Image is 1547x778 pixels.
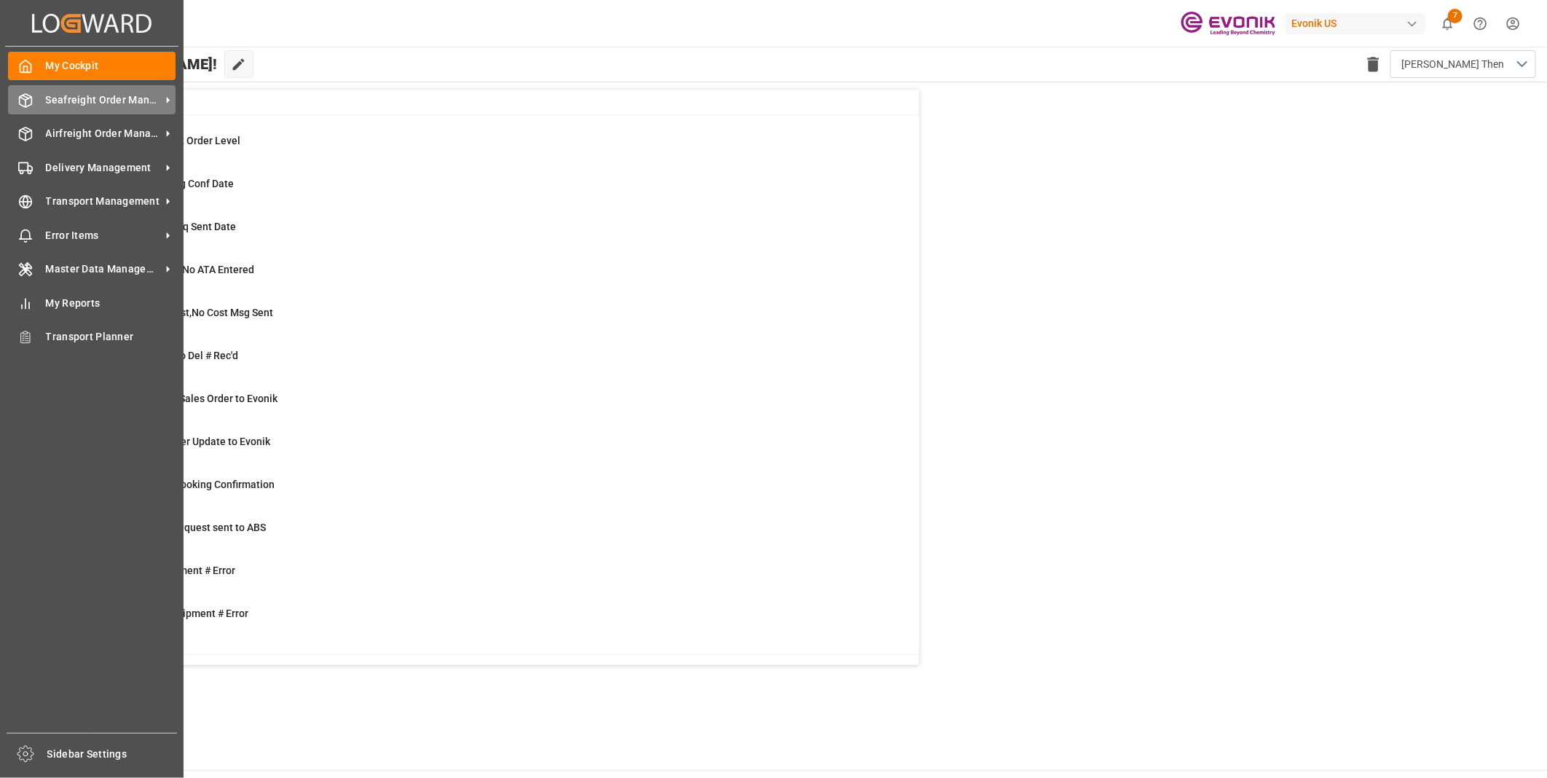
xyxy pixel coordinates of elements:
[46,329,176,345] span: Transport Planner
[75,262,901,293] a: 2ETA > 10 Days , No ATA EnteredShipment
[46,262,161,277] span: Master Data Management
[75,477,901,508] a: 37ABS: Missing Booking ConfirmationShipment
[46,194,161,209] span: Transport Management
[75,219,901,250] a: 1ABS: No Bkg Req Sent DateShipment
[1286,13,1425,34] div: Evonik US
[46,58,176,74] span: My Cockpit
[111,307,273,318] span: ETD>3 Days Past,No Cost Msg Sent
[8,52,176,80] a: My Cockpit
[46,160,161,176] span: Delivery Management
[60,50,217,78] span: Hello [PERSON_NAME]!
[75,606,901,637] a: 1TU : Pre-Leg Shipment # ErrorTransport Unit
[111,522,266,533] span: Pending Bkg Request sent to ABS
[8,288,176,317] a: My Reports
[1390,50,1536,78] button: open menu
[1181,11,1275,36] img: Evonik-brand-mark-Deep-Purple-RGB.jpeg_1700498283.jpeg
[75,305,901,336] a: 17ETD>3 Days Past,No Cost Msg SentShipment
[1448,9,1463,23] span: 7
[75,434,901,465] a: 0Error Sales Order Update to EvonikShipment
[47,747,178,762] span: Sidebar Settings
[46,296,176,311] span: My Reports
[1401,57,1504,72] span: [PERSON_NAME] Then
[75,133,901,164] a: 0MOT Missing at Order LevelSales Order-IVPO
[46,126,161,141] span: Airfreight Order Management
[75,391,901,422] a: 3Error on Initial Sales Order to EvonikShipment
[111,393,277,404] span: Error on Initial Sales Order to Evonik
[75,520,901,551] a: 0Pending Bkg Request sent to ABSShipment
[46,93,161,108] span: Seafreight Order Management
[1464,7,1497,40] button: Help Center
[1286,9,1431,37] button: Evonik US
[111,436,270,447] span: Error Sales Order Update to Evonik
[1431,7,1464,40] button: show 7 new notifications
[8,323,176,351] a: Transport Planner
[46,228,161,243] span: Error Items
[75,563,901,594] a: 0Main-Leg Shipment # ErrorShipment
[111,479,275,490] span: ABS: Missing Booking Confirmation
[75,348,901,379] a: 6ETD < 3 Days,No Del # Rec'dShipment
[75,176,901,207] a: 26ABS: No Init Bkg Conf DateShipment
